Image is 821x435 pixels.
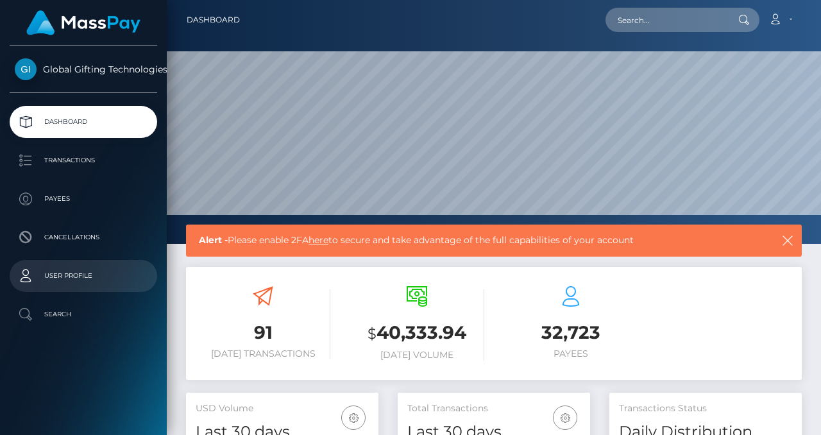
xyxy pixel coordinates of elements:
[196,320,330,345] h3: 91
[15,228,152,247] p: Cancellations
[15,305,152,324] p: Search
[10,183,157,215] a: Payees
[187,6,240,33] a: Dashboard
[350,320,484,346] h3: 40,333.94
[199,234,228,246] b: Alert -
[504,320,638,345] h3: 32,723
[196,402,369,415] h5: USD Volume
[15,58,37,80] img: Global Gifting Technologies Inc
[309,234,328,246] a: here
[15,266,152,286] p: User Profile
[26,10,140,35] img: MassPay Logo
[10,144,157,176] a: Transactions
[605,8,726,32] input: Search...
[15,112,152,132] p: Dashboard
[15,151,152,170] p: Transactions
[10,64,157,75] span: Global Gifting Technologies Inc
[15,189,152,209] p: Payees
[407,402,580,415] h5: Total Transactions
[350,350,484,361] h6: [DATE] Volume
[504,348,638,359] h6: Payees
[619,402,792,415] h5: Transactions Status
[10,221,157,253] a: Cancellations
[368,325,377,343] small: $
[10,298,157,330] a: Search
[196,348,330,359] h6: [DATE] Transactions
[10,260,157,292] a: User Profile
[10,106,157,138] a: Dashboard
[199,234,724,247] span: Please enable 2FA to secure and take advantage of the full capabilities of your account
